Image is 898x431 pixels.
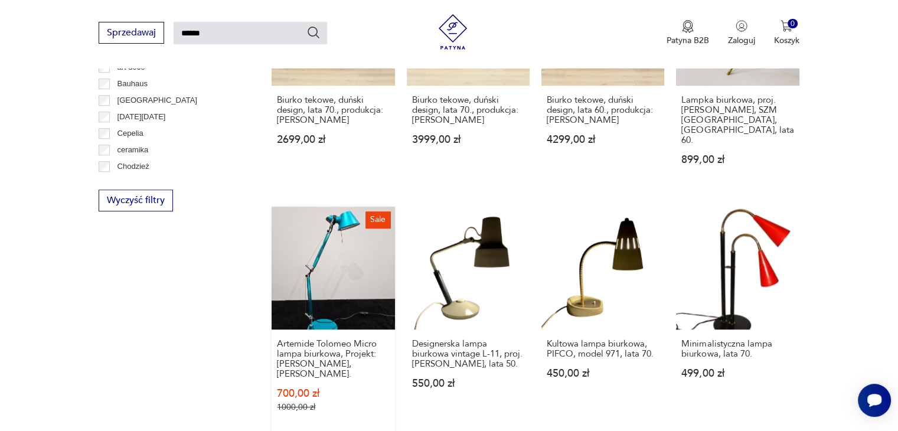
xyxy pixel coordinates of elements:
[277,135,389,145] p: 2699,00 zł
[667,20,709,46] button: Patyna B2B
[117,143,149,156] p: ceramika
[277,388,389,399] p: 700,00 zł
[667,35,709,46] p: Patyna B2B
[412,378,524,388] p: 550,00 zł
[781,20,792,32] img: Ikona koszyka
[412,339,524,369] h3: Designerska lampa biurkowa vintage L-11, proj. [PERSON_NAME], lata 50.
[99,30,164,38] a: Sprzedawaj
[682,20,694,33] img: Ikona medalu
[547,368,659,378] p: 450,00 zł
[412,135,524,145] p: 3999,00 zł
[681,339,793,359] h3: Minimalistyczna lampa biurkowa, lata 70.
[117,160,149,173] p: Chodzież
[788,19,798,29] div: 0
[681,368,793,378] p: 499,00 zł
[117,177,147,190] p: Ćmielów
[306,25,321,40] button: Szukaj
[117,94,197,107] p: [GEOGRAPHIC_DATA]
[728,20,755,46] button: Zaloguj
[681,95,793,145] h3: Lampka biurkowa, proj. [PERSON_NAME], SZM [GEOGRAPHIC_DATA], [GEOGRAPHIC_DATA], lata 60.
[99,190,173,211] button: Wyczyść filtry
[736,20,747,32] img: Ikonka użytkownika
[547,95,659,125] h3: Biurko tekowe, duński design, lata 60., produkcja: [PERSON_NAME]
[667,20,709,46] a: Ikona medaluPatyna B2B
[117,110,166,123] p: [DATE][DATE]
[774,35,799,46] p: Koszyk
[412,95,524,125] h3: Biurko tekowe, duński design, lata 70., produkcja: [PERSON_NAME]
[435,14,471,50] img: Patyna - sklep z meblami i dekoracjami vintage
[99,22,164,44] button: Sprzedawaj
[277,339,389,379] h3: Artemide Tolomeo Micro lampa biurkowa, Projekt: [PERSON_NAME], [PERSON_NAME].
[728,35,755,46] p: Zaloguj
[117,127,143,140] p: Cepelia
[277,95,389,125] h3: Biurko tekowe, duński design, lata 70., produkcja: [PERSON_NAME]
[547,339,659,359] h3: Kultowa lampa biurkowa, PIFCO, model 971, lata 70.
[681,155,793,165] p: 899,00 zł
[117,77,148,90] p: Bauhaus
[277,402,389,412] p: 1000,00 zł
[858,384,891,417] iframe: Smartsupp widget button
[774,20,799,46] button: 0Koszyk
[547,135,659,145] p: 4299,00 zł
